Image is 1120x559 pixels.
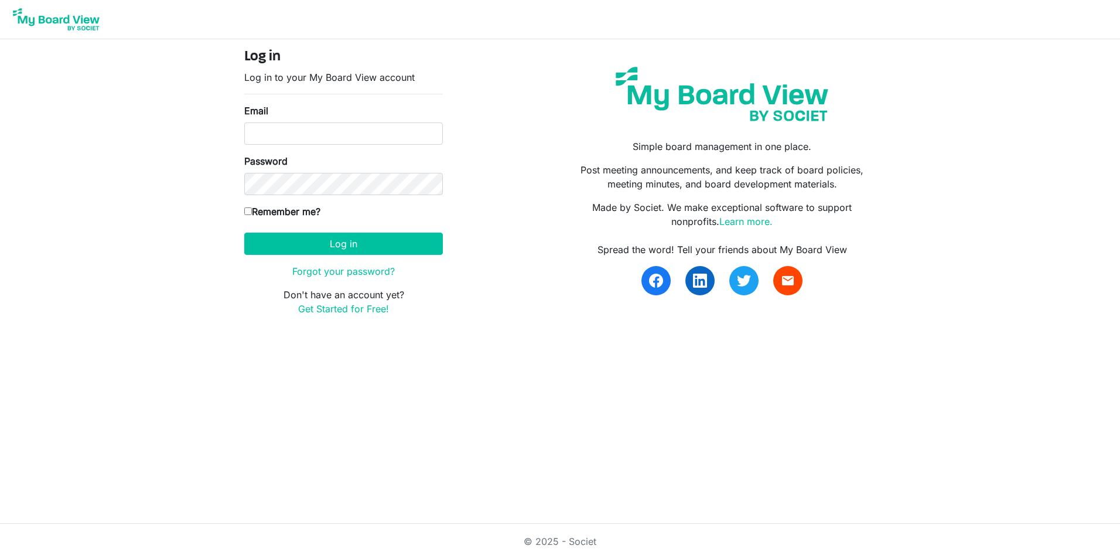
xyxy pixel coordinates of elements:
p: Made by Societ. We make exceptional software to support nonprofits. [569,200,876,229]
div: Spread the word! Tell your friends about My Board View [569,243,876,257]
img: twitter.svg [737,274,751,288]
label: Email [244,104,268,118]
label: Password [244,154,288,168]
p: Post meeting announcements, and keep track of board policies, meeting minutes, and board developm... [569,163,876,191]
p: Don't have an account yet? [244,288,443,316]
a: Get Started for Free! [298,303,389,315]
h4: Log in [244,49,443,66]
input: Remember me? [244,207,252,215]
p: Simple board management in one place. [569,139,876,154]
img: My Board View Logo [9,5,103,34]
p: Log in to your My Board View account [244,70,443,84]
img: linkedin.svg [693,274,707,288]
a: © 2025 - Societ [524,536,596,547]
label: Remember me? [244,204,320,219]
button: Log in [244,233,443,255]
img: facebook.svg [649,274,663,288]
a: email [773,266,803,295]
span: email [781,274,795,288]
a: Learn more. [719,216,773,227]
img: my-board-view-societ.svg [607,58,837,130]
a: Forgot your password? [292,265,395,277]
